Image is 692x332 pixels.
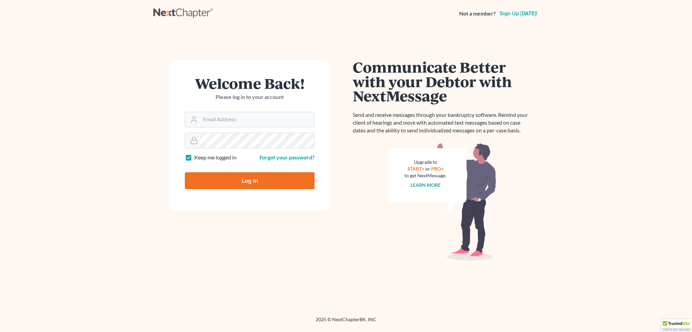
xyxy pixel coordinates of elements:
[404,172,446,179] div: to get NextMessage.
[185,76,315,91] h1: Welcome Back!
[404,159,446,165] div: Upgrade to
[153,316,539,328] div: 2025 © NextChapterBK, INC
[259,154,315,160] a: Forgot your password?
[425,166,430,172] span: or
[407,166,424,172] a: START+
[185,172,315,189] input: Log In
[411,182,441,188] a: Learn more
[194,154,237,161] label: Keep me logged in
[353,111,532,134] p: Send and receive messages through your bankruptcy software. Remind your client of hearings and mo...
[200,112,314,127] input: Email Address
[388,143,496,261] img: nextmessage_bg-59042aed3d76b12b5cd301f8e5b87938c9018125f34e5fa2b7a6b67550977c72.svg
[459,10,496,18] strong: Not a member?
[353,60,532,103] h1: Communicate Better with your Debtor with NextMessage
[431,166,444,172] a: PRO+
[185,93,315,101] p: Please log in to your account
[498,11,539,16] a: Sign up [DATE]!
[661,319,692,332] div: TrustedSite Certified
